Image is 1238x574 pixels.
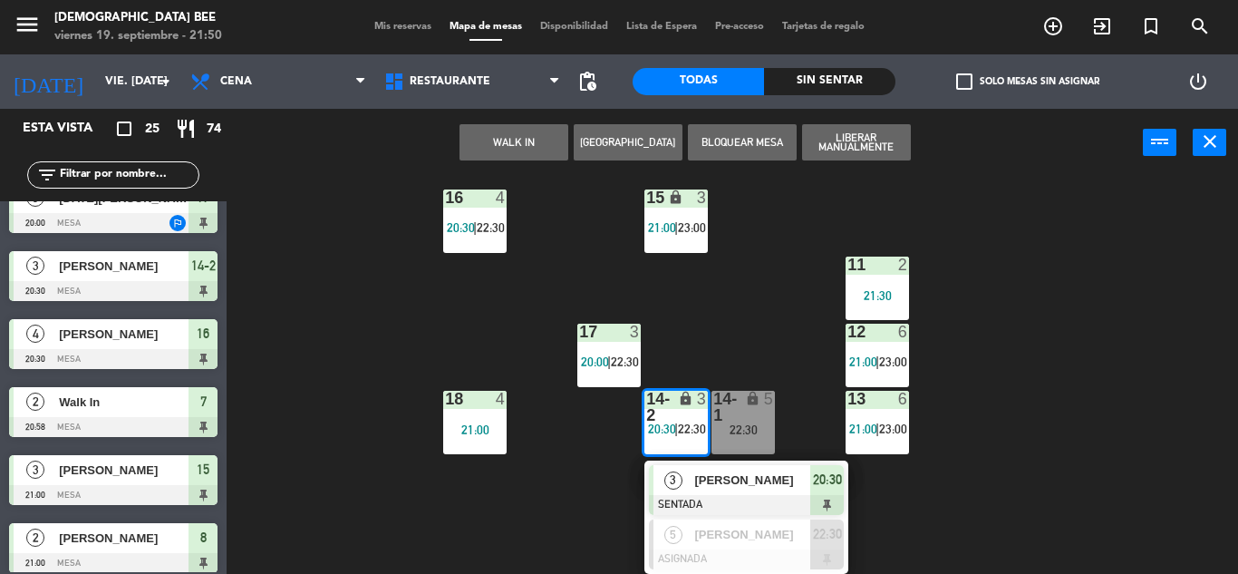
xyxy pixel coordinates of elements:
span: 2 [26,393,44,411]
span: 15 [197,459,209,481]
div: Esta vista [9,118,131,140]
span: | [674,422,678,436]
i: lock [668,190,683,205]
i: arrow_drop_down [155,71,177,92]
div: 6 [898,391,909,407]
div: 12 [847,324,848,340]
span: [PERSON_NAME] [59,257,189,276]
span: 21:00 [849,355,877,369]
i: restaurant [175,118,197,140]
span: check_box_outline_blank [956,73,972,90]
div: 16 [445,190,446,206]
div: 17 [579,324,580,340]
span: 21:00 [648,220,676,235]
div: viernes 19. septiembre - 21:50 [54,27,222,45]
span: Lista de Espera [617,22,706,32]
i: power_settings_new [1187,71,1209,92]
div: 21:00 [443,423,507,436]
span: [PERSON_NAME] [59,461,189,480]
div: 4 [496,391,507,407]
button: Liberar Manualmente [802,124,911,161]
span: [PERSON_NAME] [59,325,189,344]
button: [GEOGRAPHIC_DATA] [574,124,682,161]
div: 3 [697,190,708,206]
span: 20:00 [581,355,609,369]
i: menu [14,11,41,38]
span: | [473,220,477,235]
i: exit_to_app [1091,15,1113,37]
span: | [875,355,879,369]
span: 4 [26,325,44,343]
span: 8 [200,527,207,549]
span: Restaurante [410,75,490,88]
span: [PERSON_NAME] [694,525,810,544]
span: 14-2 [191,255,216,277]
span: 22:30 [477,220,505,235]
i: lock [678,391,693,406]
span: 16 [197,323,209,345]
div: 15 [646,190,647,206]
span: | [875,422,879,436]
input: Filtrar por nombre... [58,165,198,185]
span: Pre-acceso [706,22,773,32]
i: filter_list [36,164,58,186]
span: 21:00 [849,422,877,436]
div: 4 [496,190,507,206]
div: 18 [445,391,446,407]
button: Bloquear Mesa [688,124,797,161]
i: crop_square [113,118,135,140]
span: 23:00 [678,220,706,235]
button: menu [14,11,41,44]
span: [PERSON_NAME] [694,471,810,490]
span: 20:30 [648,422,676,436]
div: 5 [764,391,775,407]
span: 3 [26,461,44,479]
span: Mis reservas [365,22,440,32]
span: Disponibilidad [531,22,617,32]
div: 21:30 [846,289,909,302]
span: 23:00 [879,422,907,436]
span: 3 [26,257,44,275]
span: 22:30 [813,523,842,545]
i: power_input [1149,131,1171,152]
button: WALK IN [459,124,568,161]
span: 20:30 [447,220,475,235]
span: | [674,220,678,235]
span: | [607,355,611,369]
div: 3 [697,391,708,407]
div: 2 [898,257,909,273]
div: 22:30 [711,423,775,436]
span: 7 [200,391,207,413]
span: 25 [145,119,160,140]
span: 5 [664,526,682,544]
i: turned_in_not [1140,15,1162,37]
div: 11 [847,257,848,273]
span: 3 [664,472,682,490]
span: Mapa de mesas [440,22,531,32]
div: 14-2 [646,391,647,423]
span: 23:00 [879,355,907,369]
div: Sin sentar [764,68,895,95]
button: power_input [1143,129,1176,156]
span: 22:30 [678,422,706,436]
span: 74 [207,119,221,140]
div: 13 [847,391,848,407]
span: Tarjetas de regalo [773,22,874,32]
span: [PERSON_NAME] [59,529,189,548]
div: 6 [898,324,909,340]
div: 3 [630,324,641,340]
i: lock [745,391,760,406]
span: Cena [220,75,252,88]
label: Solo mesas sin asignar [956,73,1099,90]
i: search [1189,15,1211,37]
span: Walk In [59,393,189,412]
span: 3 [26,189,44,207]
i: close [1199,131,1221,152]
span: 20:30 [813,469,842,491]
span: 22:30 [611,355,639,369]
button: close [1193,129,1226,156]
div: Todas [633,68,764,95]
span: 2 [26,529,44,547]
span: pending_actions [576,71,598,92]
div: [DEMOGRAPHIC_DATA] Bee [54,9,222,27]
